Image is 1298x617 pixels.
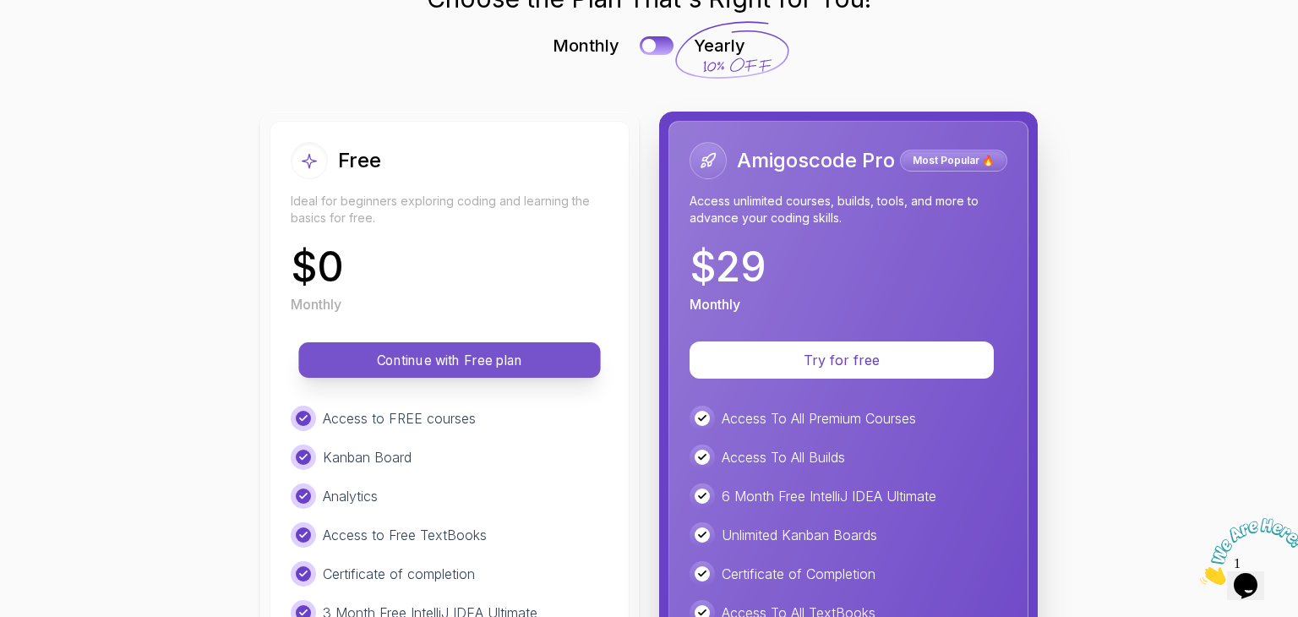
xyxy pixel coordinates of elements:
button: Continue with Free plan [298,342,600,378]
img: Chat attention grabber [7,7,112,74]
p: $ 0 [291,247,344,287]
p: Monthly [291,294,341,314]
p: Access To All Builds [722,447,845,467]
p: Unlimited Kanban Boards [722,525,877,545]
iframe: chat widget [1193,511,1298,592]
p: Access to FREE courses [323,408,476,429]
span: 1 [7,7,14,21]
p: Ideal for beginners exploring coding and learning the basics for free. [291,193,608,227]
p: Most Popular 🔥 [903,152,1005,169]
h2: Amigoscode Pro [737,147,895,174]
p: Monthly [553,34,619,57]
button: Try for free [690,341,994,379]
p: $ 29 [690,247,766,287]
p: Analytics [323,486,378,506]
p: 6 Month Free IntelliJ IDEA Ultimate [722,486,936,506]
p: Certificate of completion [323,564,475,584]
p: Access unlimited courses, builds, tools, and more to advance your coding skills. [690,193,1007,227]
h2: Free [338,147,381,174]
p: Continue with Free plan [318,351,581,370]
p: Try for free [710,350,973,370]
p: Certificate of Completion [722,564,875,584]
p: Monthly [690,294,740,314]
p: Access To All Premium Courses [722,408,916,429]
p: Kanban Board [323,447,412,467]
p: Access to Free TextBooks [323,525,487,545]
